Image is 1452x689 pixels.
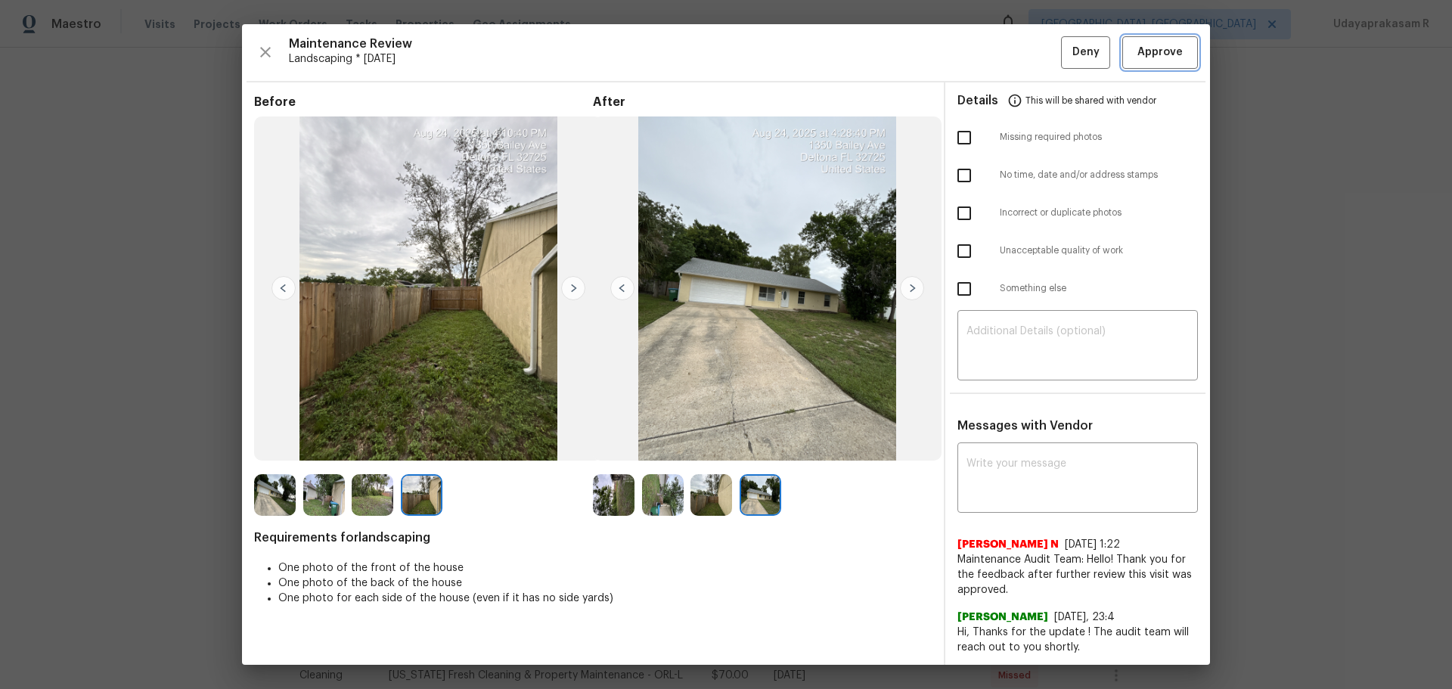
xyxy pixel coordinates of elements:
img: left-chevron-button-url [610,276,634,300]
span: Maintenance Audit Team: Hello! Thank you for the feedback after further review this visit was app... [957,552,1198,597]
img: left-chevron-button-url [271,276,296,300]
img: right-chevron-button-url [900,276,924,300]
div: No time, date and/or address stamps [945,157,1210,194]
span: [DATE], 23:4 [1054,612,1115,622]
span: Incorrect or duplicate photos [1000,206,1198,219]
span: Unacceptable quality of work [1000,244,1198,257]
span: No time, date and/or address stamps [1000,169,1198,182]
img: right-chevron-button-url [561,276,585,300]
span: Requirements for landscaping [254,530,932,545]
span: Landscaping * [DATE] [289,51,1061,67]
span: After [593,95,932,110]
span: Messages with Vendor [957,420,1093,432]
li: One photo of the back of the house [278,576,932,591]
span: This will be shared with vendor [1025,82,1156,119]
span: [PERSON_NAME] N [957,537,1059,552]
div: Unacceptable quality of work [945,232,1210,270]
div: Missing required photos [945,119,1210,157]
span: Approve [1137,43,1183,62]
span: Details [957,82,998,119]
span: [PERSON_NAME] [957,610,1048,625]
li: One photo for each side of the house (even if it has no side yards) [278,591,932,606]
li: One photo of the front of the house [278,560,932,576]
div: Incorrect or duplicate photos [945,194,1210,232]
button: Approve [1122,36,1198,69]
span: Hi, Thanks for the update ! The audit team will reach out to you shortly. [957,625,1198,655]
button: Deny [1061,36,1110,69]
span: Something else [1000,282,1198,295]
div: Something else [945,270,1210,308]
span: Deny [1072,43,1100,62]
span: Maintenance Review [289,36,1061,51]
span: Before [254,95,593,110]
span: [DATE] 1:22 [1065,539,1120,550]
span: Missing required photos [1000,131,1198,144]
